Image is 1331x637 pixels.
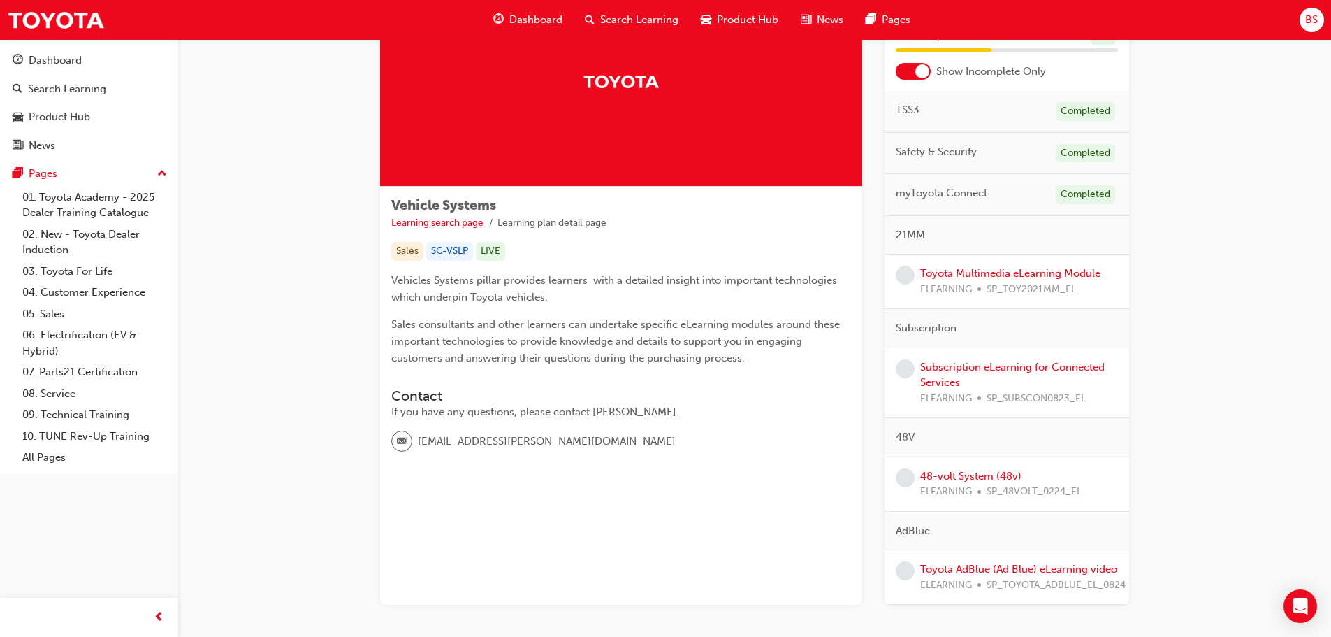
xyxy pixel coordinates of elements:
a: 04. Customer Experience [17,282,173,303]
div: Search Learning [28,81,106,97]
span: Vehicle Systems [391,197,496,213]
a: Toyota AdBlue (Ad Blue) eLearning video [920,563,1117,575]
a: 02. New - Toyota Dealer Induction [17,224,173,261]
span: car-icon [701,11,711,29]
div: News [29,138,55,154]
div: SC-VSLP [426,242,473,261]
a: News [6,133,173,159]
span: Dashboard [509,12,562,28]
button: DashboardSearch LearningProduct HubNews [6,45,173,161]
span: SP_48VOLT_0224_EL [987,484,1082,500]
span: SP_TOY2021MM_EL [987,282,1076,298]
div: Sales [391,242,423,261]
a: Subscription eLearning for Connected Services [920,361,1105,389]
span: News [817,12,843,28]
span: search-icon [13,83,22,96]
a: car-iconProduct Hub [690,6,790,34]
span: SP_SUBSCON0823_EL [987,391,1086,407]
img: Trak [7,4,105,36]
a: 03. Toyota For Life [17,261,173,282]
a: All Pages [17,447,173,468]
span: learningRecordVerb_NONE-icon [896,468,915,487]
span: AdBlue [896,523,930,539]
span: [EMAIL_ADDRESS][PERSON_NAME][DOMAIN_NAME] [418,434,676,450]
button: Pages [6,161,173,187]
a: Dashboard [6,48,173,73]
div: Product Hub [29,109,90,125]
span: 21MM [896,227,925,243]
a: Learning search page [391,217,483,229]
a: Toyota Multimedia eLearning Module [920,267,1100,280]
span: guage-icon [493,11,504,29]
span: SP_TOYOTA_ADBLUE_EL_0824 [987,578,1126,594]
span: Search Learning [600,12,678,28]
div: Dashboard [29,52,82,69]
span: email-icon [397,433,407,451]
span: Show Incomplete Only [936,64,1046,80]
a: pages-iconPages [854,6,922,34]
span: Subscription [896,320,957,336]
a: Product Hub [6,104,173,130]
span: Vehicles Systems pillar provides learners with a detailed insight into important technologies whi... [391,274,840,303]
span: BS [1305,12,1318,28]
span: ELEARNING [920,484,972,500]
a: Search Learning [6,76,173,102]
a: guage-iconDashboard [482,6,574,34]
div: If you have any questions, please contact [PERSON_NAME]. [391,404,851,420]
span: Sales consultants and other learners can undertake specific eLearning modules around these import... [391,318,843,364]
span: up-icon [157,165,167,183]
a: 08. Service [17,383,173,405]
span: search-icon [585,11,595,29]
a: news-iconNews [790,6,854,34]
a: search-iconSearch Learning [574,6,690,34]
span: TSS3 [896,102,919,118]
span: prev-icon [154,609,164,627]
a: 07. Parts21 Certification [17,362,173,383]
span: guage-icon [13,55,23,67]
a: 09. Technical Training [17,404,173,426]
a: 48-volt System (48v) [920,470,1021,482]
a: 10. TUNE Rev-Up Training [17,426,173,448]
span: ELEARNING [920,391,972,407]
span: myToyota Connect [896,185,987,201]
img: Trak [583,69,660,94]
span: Product Hub [717,12,778,28]
span: car-icon [13,111,23,124]
div: Completed [1056,102,1115,121]
span: news-icon [801,11,811,29]
div: Open Intercom Messenger [1283,589,1317,623]
div: Pages [29,166,57,182]
span: ELEARNING [920,578,972,594]
a: 01. Toyota Academy - 2025 Dealer Training Catalogue [17,187,173,224]
span: ELEARNING [920,282,972,298]
h3: Contact [391,388,851,404]
div: LIVE [476,242,505,261]
span: pages-icon [13,168,23,180]
div: Completed [1056,185,1115,204]
span: learningRecordVerb_NONE-icon [896,266,915,285]
span: Pages [882,12,910,28]
button: BS [1300,8,1324,32]
span: Safety & Security [896,144,977,160]
span: pages-icon [866,11,876,29]
a: 06. Electrification (EV & Hybrid) [17,324,173,362]
span: learningRecordVerb_NONE-icon [896,359,915,378]
li: Learning plan detail page [497,215,606,231]
span: news-icon [13,140,23,152]
div: Completed [1056,144,1115,163]
span: 48V [896,429,915,445]
a: 05. Sales [17,303,173,325]
span: learningRecordVerb_NONE-icon [896,561,915,580]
